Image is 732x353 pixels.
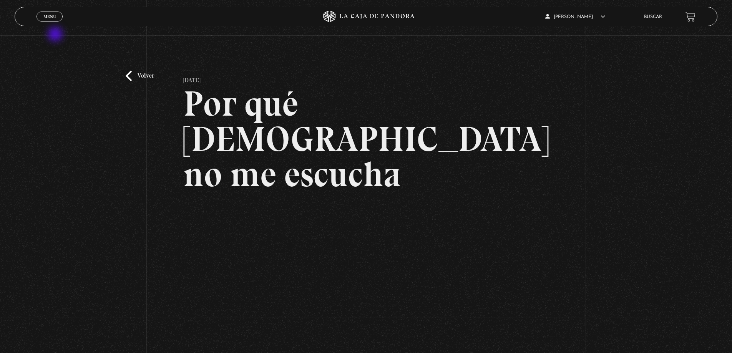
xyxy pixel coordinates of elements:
span: [PERSON_NAME] [545,15,605,19]
a: View your shopping cart [685,12,695,22]
span: Menu [43,14,56,19]
p: [DATE] [183,71,200,86]
span: Cerrar [41,21,59,26]
h2: Por qué [DEMOGRAPHIC_DATA] no me escucha [183,86,549,192]
a: Volver [126,71,154,81]
a: Buscar [644,15,662,19]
